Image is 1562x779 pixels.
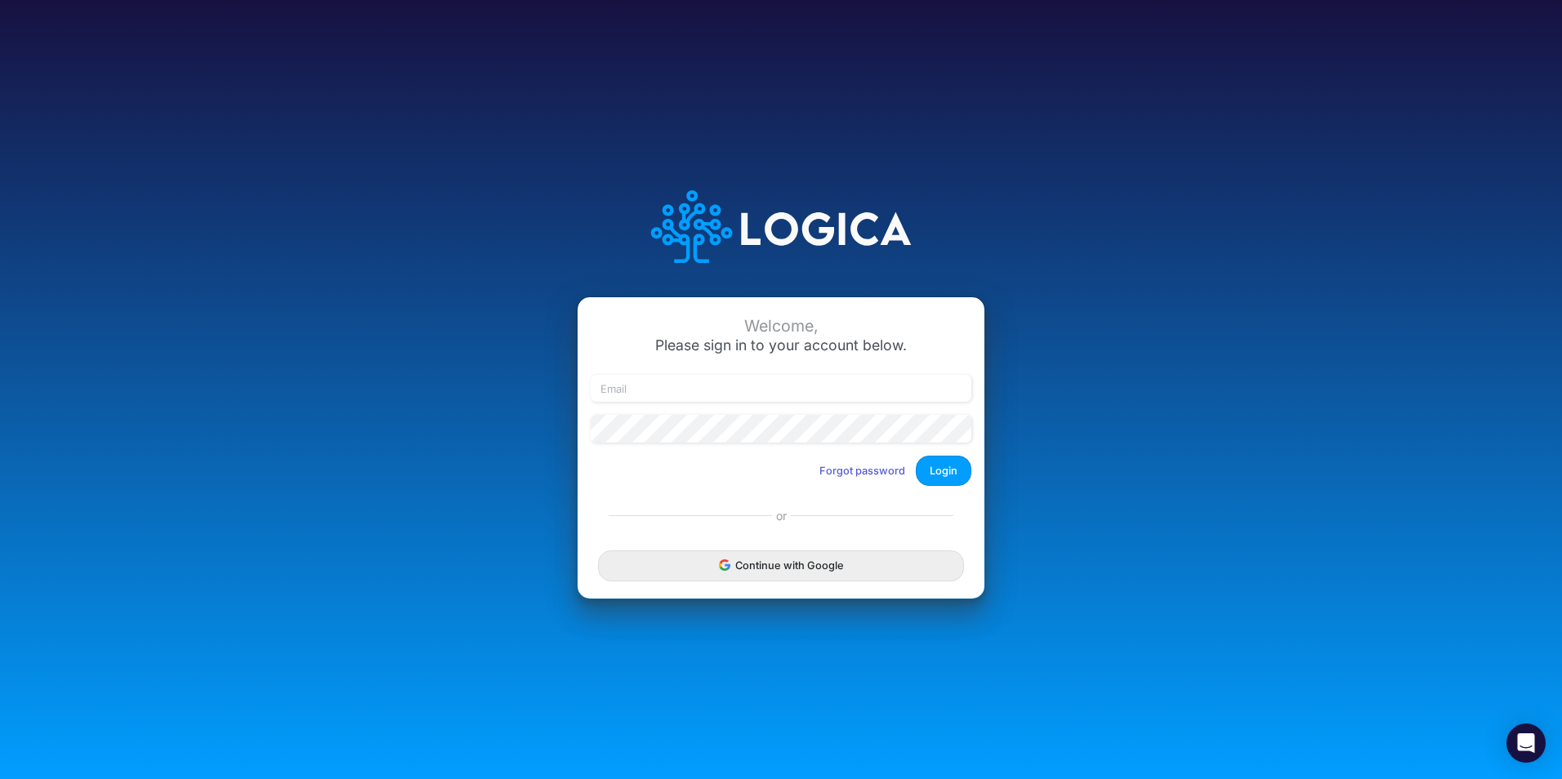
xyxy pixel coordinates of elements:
button: Login [916,456,971,486]
input: Email [591,375,971,403]
button: Continue with Google [598,550,964,581]
div: Welcome, [591,317,971,336]
span: Please sign in to your account below. [655,336,907,354]
div: Open Intercom Messenger [1506,723,1546,763]
button: Forgot password [809,457,916,484]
